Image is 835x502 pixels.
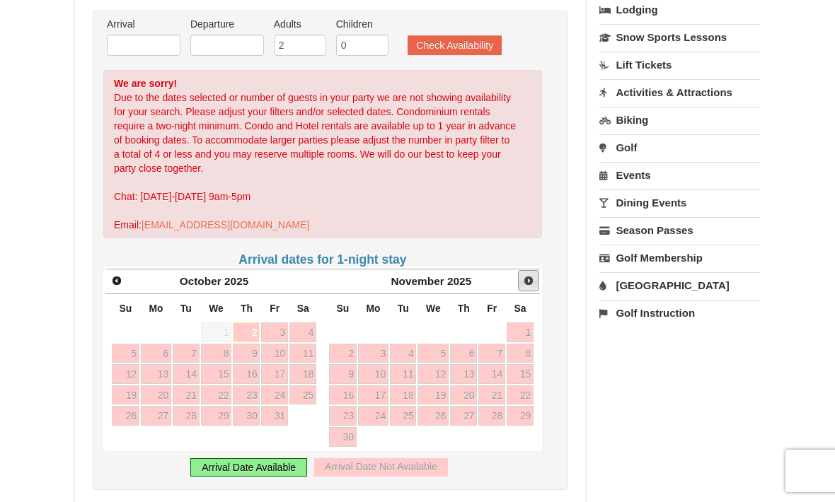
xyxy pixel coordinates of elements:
[450,385,477,405] a: 20
[261,385,288,405] a: 24
[107,271,127,291] a: Prev
[261,322,288,342] a: 3
[507,322,534,342] a: 1
[599,217,760,243] a: Season Passes
[478,406,505,426] a: 28
[329,344,357,363] a: 2
[289,385,316,405] a: 25
[417,406,449,426] a: 26
[142,219,309,230] a: [EMAIL_ADDRESS][DOMAIN_NAME]
[329,427,357,447] a: 30
[233,322,260,342] a: 2
[180,275,221,287] span: October
[261,344,288,363] a: 10
[599,134,760,160] a: Golf
[173,344,200,363] a: 7
[201,364,232,384] a: 15
[112,364,139,384] a: 12
[417,385,449,405] a: 19
[358,344,388,363] a: 3
[112,385,139,405] a: 19
[274,17,326,31] label: Adults
[417,364,449,384] a: 12
[366,303,380,314] span: Monday
[450,364,477,384] a: 13
[507,406,534,426] a: 29
[336,17,388,31] label: Children
[599,300,760,326] a: Golf Instruction
[390,364,417,384] a: 11
[233,406,260,426] a: 30
[107,17,180,31] label: Arrival
[391,275,444,287] span: November
[190,458,307,477] div: Arrival Date Available
[390,385,417,405] a: 18
[487,303,497,314] span: Friday
[358,406,388,426] a: 24
[173,406,200,426] a: 28
[450,344,477,363] a: 6
[329,364,357,384] a: 9
[599,107,760,133] a: Biking
[173,385,200,405] a: 21
[507,344,534,363] a: 8
[233,344,260,363] a: 9
[141,385,171,405] a: 20
[358,364,388,384] a: 10
[390,344,417,363] a: 4
[201,344,232,363] a: 8
[507,385,534,405] a: 22
[599,52,760,78] a: Lift Tickets
[289,364,316,384] a: 18
[599,245,760,271] a: Golf Membership
[289,322,316,342] a: 4
[398,303,409,314] span: Tuesday
[478,385,505,405] a: 21
[390,406,417,426] a: 25
[599,79,760,105] a: Activities & Attractions
[112,406,139,426] a: 26
[261,364,288,384] a: 17
[417,344,449,363] a: 5
[120,303,132,314] span: Sunday
[141,364,171,384] a: 13
[103,70,542,238] div: Due to the dates selected or number of guests in your party we are not showing availability for y...
[599,162,760,188] a: Events
[507,364,534,384] a: 15
[336,303,349,314] span: Sunday
[297,303,309,314] span: Saturday
[478,344,505,363] a: 7
[358,385,388,405] a: 17
[599,189,760,216] a: Dining Events
[523,275,534,286] span: Next
[201,322,232,342] span: 1
[233,385,260,405] a: 23
[478,364,505,384] a: 14
[514,303,526,314] span: Saturday
[289,344,316,363] a: 11
[329,406,357,426] a: 23
[241,303,253,314] span: Thursday
[270,303,280,314] span: Friday
[426,303,441,314] span: Wednesday
[190,17,264,31] label: Departure
[261,406,288,426] a: 31
[141,344,171,363] a: 6
[201,406,232,426] a: 29
[114,78,177,89] strong: We are sorry!
[209,303,224,314] span: Wednesday
[224,275,248,287] span: 2025
[599,272,760,298] a: [GEOGRAPHIC_DATA]
[112,344,139,363] a: 5
[233,364,260,384] a: 16
[103,252,542,267] h4: Arrival dates for 1-night stay
[408,35,502,55] button: Check Availability
[180,303,192,314] span: Tuesday
[458,303,470,314] span: Thursday
[450,406,477,426] a: 27
[149,303,163,314] span: Monday
[329,385,357,405] a: 16
[314,458,447,477] div: Arrival Date Not Available
[518,270,539,291] a: Next
[201,385,232,405] a: 22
